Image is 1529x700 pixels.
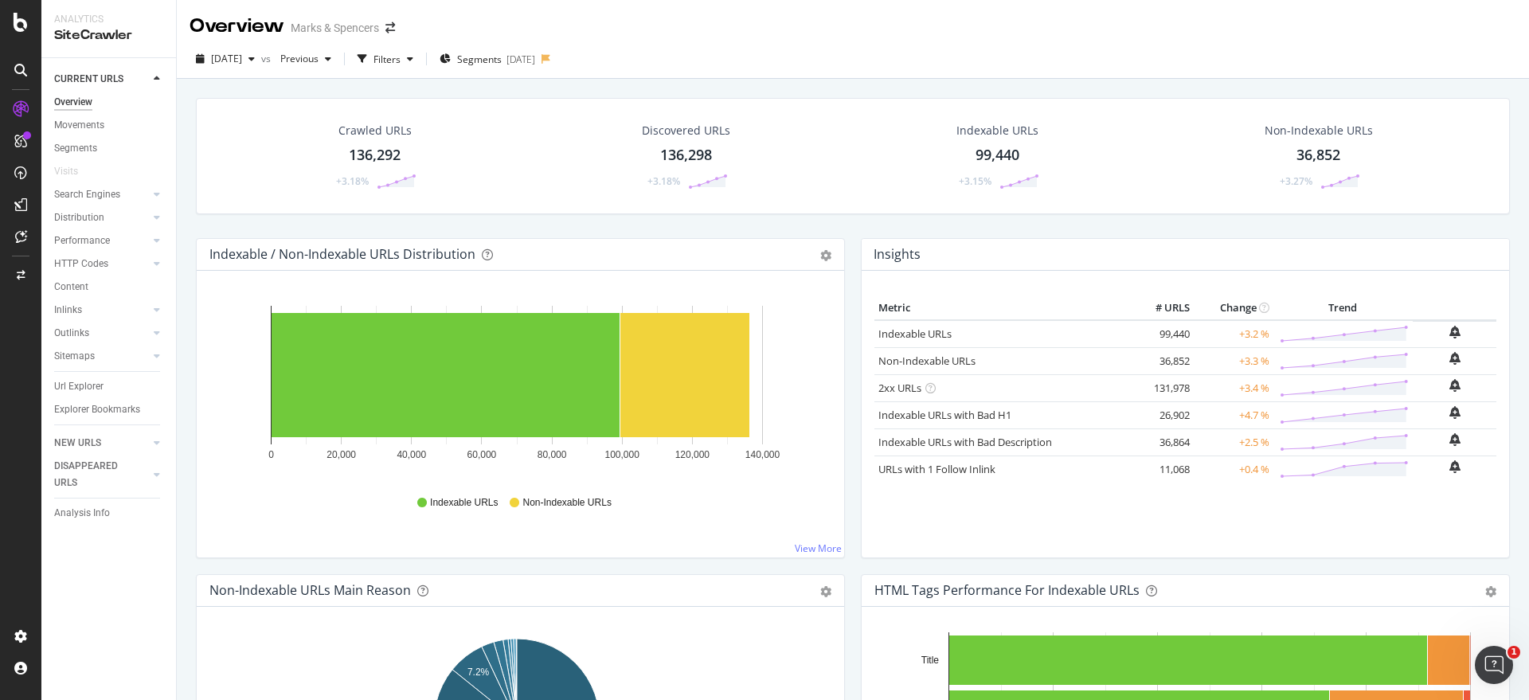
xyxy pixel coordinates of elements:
span: 1 [1507,646,1520,659]
div: Overview [54,94,92,111]
div: +3.15% [959,174,991,188]
div: 36,852 [1296,145,1340,166]
a: Sitemaps [54,348,149,365]
text: 140,000 [745,449,780,460]
div: Visits [54,163,78,180]
td: 99,440 [1130,320,1194,348]
a: Distribution [54,209,149,226]
a: View More [795,542,842,555]
div: Filters [373,53,401,66]
th: Metric [874,296,1130,320]
a: Outlinks [54,325,149,342]
text: Title [921,655,940,666]
th: Change [1194,296,1273,320]
span: Previous [274,52,319,65]
text: 100,000 [605,449,640,460]
a: Explorer Bookmarks [54,401,165,418]
td: +3.3 % [1194,347,1273,374]
div: +3.18% [647,174,680,188]
button: Segments[DATE] [433,46,542,72]
div: Movements [54,117,104,134]
div: HTTP Codes [54,256,108,272]
td: +3.4 % [1194,374,1273,401]
div: Indexable URLs [956,123,1038,139]
td: +3.2 % [1194,320,1273,348]
td: 11,068 [1130,456,1194,483]
td: +2.5 % [1194,428,1273,456]
a: Visits [54,163,94,180]
td: +4.7 % [1194,401,1273,428]
div: Analysis Info [54,505,110,522]
td: 26,902 [1130,401,1194,428]
a: Indexable URLs with Bad Description [878,435,1052,449]
td: +0.4 % [1194,456,1273,483]
a: Url Explorer [54,378,165,395]
text: 7.2% [467,667,490,678]
div: +3.18% [336,174,369,188]
a: NEW URLS [54,435,149,452]
span: 2025 Sep. 13th [211,52,242,65]
div: Url Explorer [54,378,104,395]
div: gear [820,586,831,597]
a: 2xx URLs [878,381,921,395]
div: CURRENT URLS [54,71,123,88]
iframe: Intercom live chat [1475,646,1513,684]
text: 80,000 [538,449,567,460]
a: Indexable URLs [878,327,952,341]
a: Segments [54,140,165,157]
a: URLs with 1 Follow Inlink [878,462,995,476]
div: Inlinks [54,302,82,319]
a: DISAPPEARED URLS [54,458,149,491]
span: Non-Indexable URLs [522,496,611,510]
td: 131,978 [1130,374,1194,401]
h4: Insights [874,244,921,265]
div: gear [820,250,831,261]
div: bell-plus [1449,379,1461,392]
div: Discovered URLs [642,123,730,139]
text: 40,000 [397,449,426,460]
a: Content [54,279,165,295]
th: Trend [1273,296,1413,320]
button: Previous [274,46,338,72]
div: Performance [54,233,110,249]
text: 0 [268,449,274,460]
span: Indexable URLs [430,496,498,510]
div: Distribution [54,209,104,226]
div: bell-plus [1449,433,1461,446]
div: Non-Indexable URLs [1265,123,1373,139]
button: Filters [351,46,420,72]
a: Overview [54,94,165,111]
a: Movements [54,117,165,134]
div: Marks & Spencers [291,20,379,36]
div: +3.27% [1280,174,1312,188]
text: 20,000 [327,449,356,460]
div: [DATE] [506,53,535,66]
td: 36,852 [1130,347,1194,374]
a: Performance [54,233,149,249]
th: # URLS [1130,296,1194,320]
div: Overview [190,13,284,40]
div: bell-plus [1449,326,1461,338]
td: 36,864 [1130,428,1194,456]
div: Non-Indexable URLs Main Reason [209,582,411,598]
div: 136,298 [660,145,712,166]
a: Inlinks [54,302,149,319]
div: A chart. [209,296,824,481]
div: gear [1485,586,1496,597]
div: Segments [54,140,97,157]
text: 120,000 [675,449,710,460]
div: Outlinks [54,325,89,342]
div: Sitemaps [54,348,95,365]
div: Search Engines [54,186,120,203]
a: Non-Indexable URLs [878,354,976,368]
div: bell-plus [1449,460,1461,473]
div: Crawled URLs [338,123,412,139]
a: Analysis Info [54,505,165,522]
span: Segments [457,53,502,66]
button: [DATE] [190,46,261,72]
div: Indexable / Non-Indexable URLs Distribution [209,246,475,262]
div: 99,440 [976,145,1019,166]
div: DISAPPEARED URLS [54,458,135,491]
div: Content [54,279,88,295]
text: 60,000 [467,449,497,460]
